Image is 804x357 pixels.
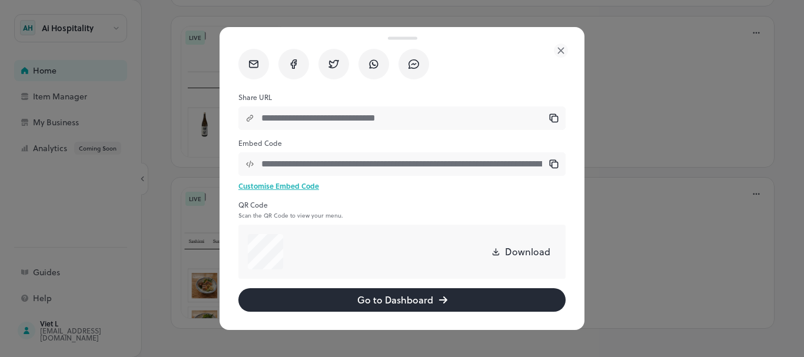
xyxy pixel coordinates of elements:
p: Embed Code [238,137,566,149]
p: QR Code [238,199,566,211]
button: Go to Dashboard [238,288,566,312]
p: Share URL [238,91,566,103]
p: Download [505,245,550,259]
p: Scan the QR Code to view your menu. [238,212,566,219]
a: Customise Embed Code [238,181,319,191]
